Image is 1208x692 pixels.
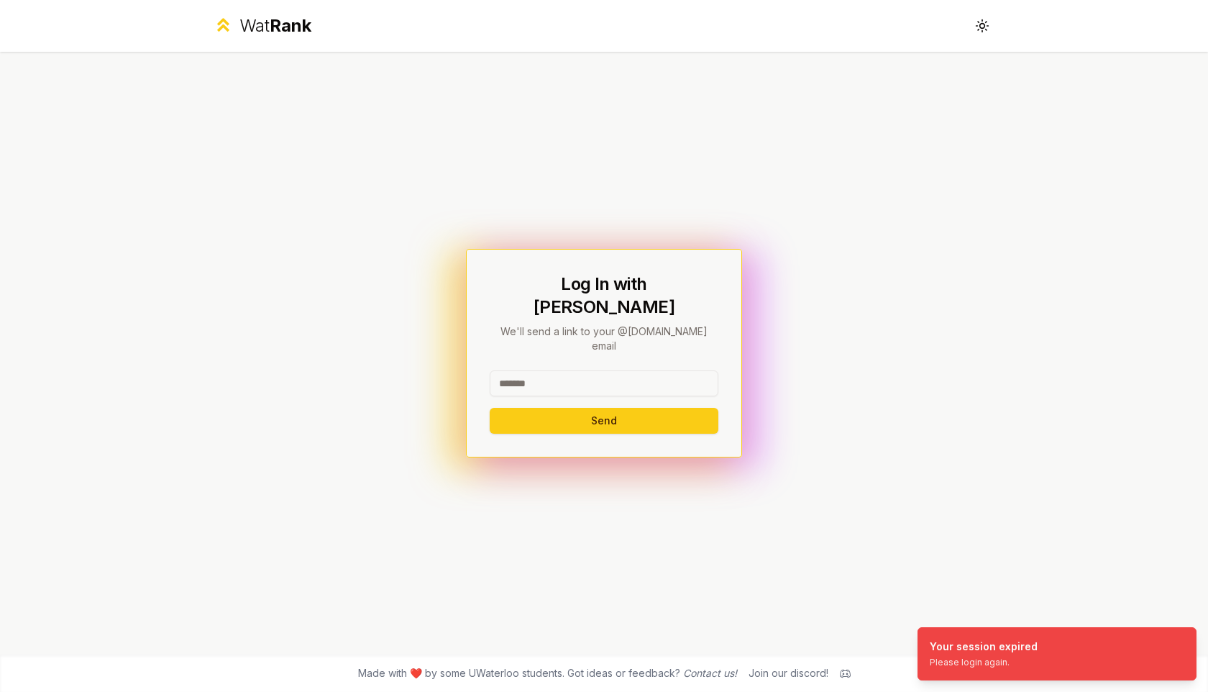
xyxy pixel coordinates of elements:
[930,639,1038,654] div: Your session expired
[930,657,1038,668] div: Please login again.
[749,666,828,680] div: Join our discord!
[490,408,718,434] button: Send
[490,273,718,319] h1: Log In with [PERSON_NAME]
[358,666,737,680] span: Made with ❤️ by some UWaterloo students. Got ideas or feedback?
[490,324,718,353] p: We'll send a link to your @[DOMAIN_NAME] email
[213,14,311,37] a: WatRank
[239,14,311,37] div: Wat
[270,15,311,36] span: Rank
[683,667,737,679] a: Contact us!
